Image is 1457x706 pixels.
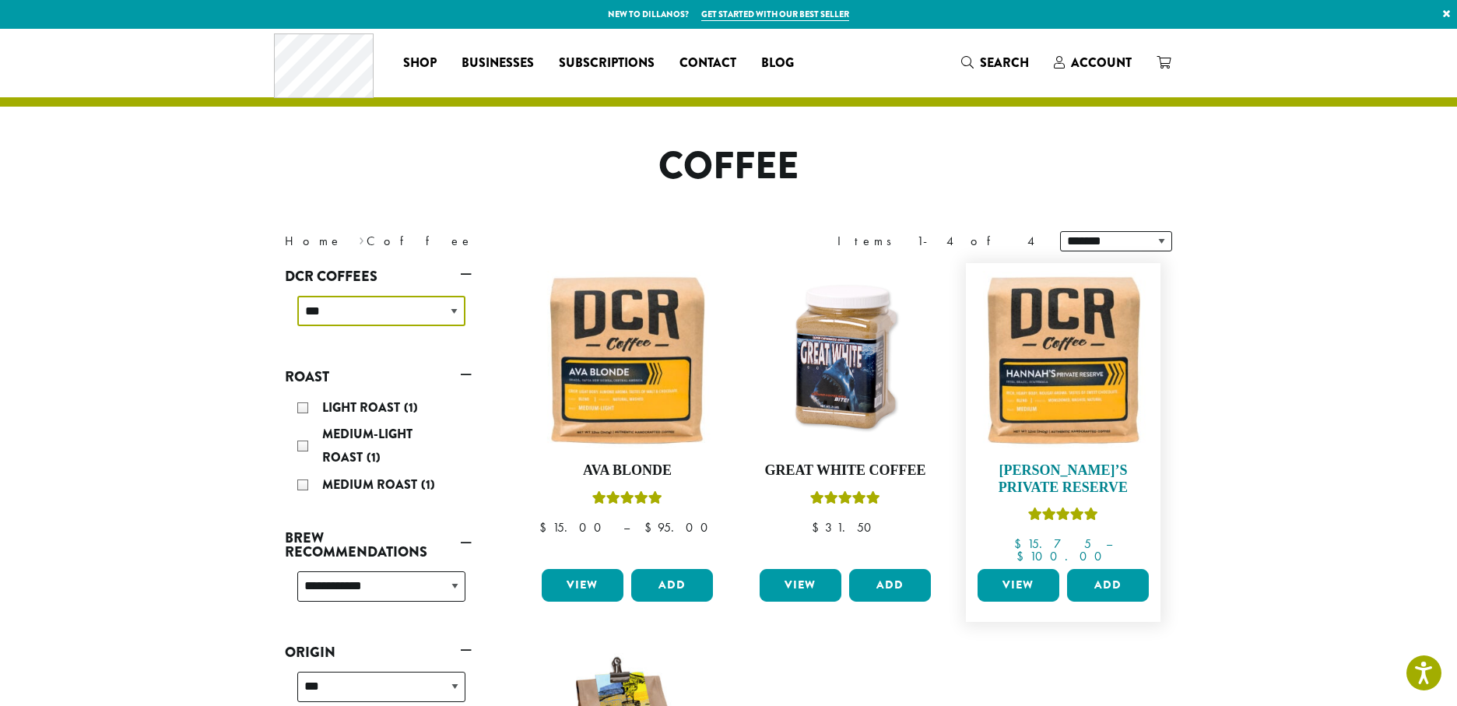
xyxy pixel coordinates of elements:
div: Brew Recommendations [285,565,472,620]
button: Add [631,569,713,602]
h4: Ava Blonde [538,462,717,479]
h1: Coffee [273,144,1184,189]
button: Add [1067,569,1149,602]
span: (1) [404,399,418,416]
a: Home [285,233,342,249]
a: Origin [285,639,472,666]
button: Add [849,569,931,602]
div: DCR Coffees [285,290,472,345]
a: DCR Coffees [285,263,472,290]
a: Search [949,50,1041,76]
span: Blog [761,54,794,73]
div: Items 1-4 of 4 [837,232,1037,251]
span: Subscriptions [559,54,655,73]
a: View [542,569,623,602]
span: $ [644,519,658,536]
img: Great-White-Coffee.png [756,271,935,450]
a: Get started with our best seller [701,8,849,21]
bdi: 31.50 [812,519,879,536]
a: Ava BlondeRated 5.00 out of 5 [538,271,717,563]
span: Medium Roast [322,476,421,493]
a: View [760,569,841,602]
span: Medium-Light Roast [322,425,413,466]
img: Ava-Blonde-12oz-1-300x300.jpg [538,271,717,450]
nav: Breadcrumb [285,232,705,251]
a: Brew Recommendations [285,525,472,565]
bdi: 100.00 [1016,548,1109,564]
span: – [1106,536,1112,552]
span: Account [1071,54,1132,72]
span: › [359,227,364,251]
h4: [PERSON_NAME]’s Private Reserve [974,462,1153,496]
div: Rated 5.00 out of 5 [1028,505,1098,529]
span: Businesses [462,54,534,73]
a: [PERSON_NAME]’s Private ReserveRated 5.00 out of 5 [974,271,1153,563]
span: Shop [403,54,437,73]
div: Rated 5.00 out of 5 [592,489,662,512]
span: $ [1016,548,1030,564]
div: Rated 5.00 out of 5 [810,489,880,512]
span: (1) [421,476,435,493]
span: $ [1014,536,1027,552]
a: Shop [391,51,449,76]
bdi: 15.75 [1014,536,1091,552]
div: Roast [285,390,472,505]
span: – [623,519,630,536]
h4: Great White Coffee [756,462,935,479]
span: Light Roast [322,399,404,416]
span: $ [812,519,825,536]
span: (1) [367,448,381,466]
a: View [978,569,1059,602]
span: Search [980,54,1029,72]
img: Hannahs-Private-Reserve-12oz-300x300.jpg [974,271,1153,450]
bdi: 15.00 [539,519,609,536]
a: Roast [285,364,472,390]
span: Contact [679,54,736,73]
bdi: 95.00 [644,519,715,536]
a: Great White CoffeeRated 5.00 out of 5 $31.50 [756,271,935,563]
span: $ [539,519,553,536]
